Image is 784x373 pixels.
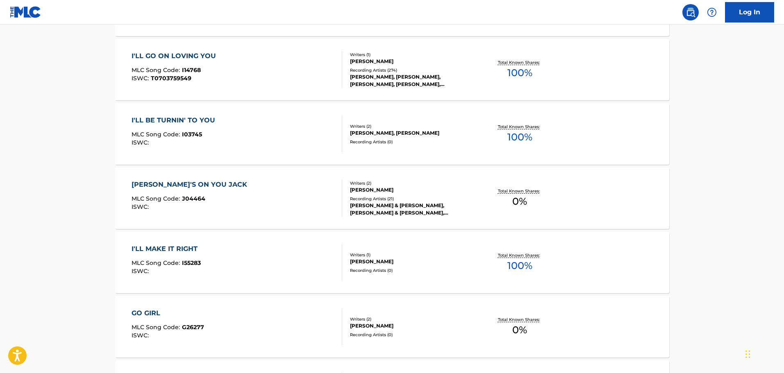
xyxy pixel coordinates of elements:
div: I'LL MAKE IT RIGHT [132,244,202,254]
a: Public Search [682,4,699,20]
div: Recording Artists ( 0 ) [350,332,474,338]
span: ISWC : [132,203,151,210]
span: T0703759549 [151,75,191,82]
span: 100 % [507,130,532,145]
p: Total Known Shares: [498,188,542,194]
a: I'LL GO ON LOVING YOUMLC Song Code:I14768ISWC:T0703759549Writers (1)[PERSON_NAME]Recording Artist... [115,39,669,100]
div: Writers ( 2 ) [350,123,474,129]
div: Writers ( 1 ) [350,52,474,58]
div: Recording Artists ( 0 ) [350,139,474,145]
div: Recording Artists ( 0 ) [350,267,474,274]
img: search [686,7,695,17]
div: [PERSON_NAME]'S ON YOU JACK [132,180,251,190]
a: Log In [725,2,774,23]
div: GO GIRL [132,308,204,318]
div: [PERSON_NAME], [PERSON_NAME] [350,129,474,137]
span: MLC Song Code : [132,66,182,74]
span: ISWC : [132,332,151,339]
p: Total Known Shares: [498,59,542,66]
a: GO GIRLMLC Song Code:G26277ISWC:Writers (2)[PERSON_NAME]Recording Artists (0)Total Known Shares:0% [115,296,669,357]
span: 0 % [512,194,527,209]
img: help [707,7,717,17]
div: Help [704,4,720,20]
div: Writers ( 2 ) [350,180,474,186]
span: ISWC : [132,267,151,275]
div: Recording Artists ( 274 ) [350,67,474,73]
a: I'LL MAKE IT RIGHTMLC Song Code:I55283ISWC:Writers (1)[PERSON_NAME]Recording Artists (0)Total Kno... [115,232,669,293]
span: MLC Song Code : [132,259,182,267]
a: I'LL BE TURNIN' TO YOUMLC Song Code:I03745ISWC:Writers (2)[PERSON_NAME], [PERSON_NAME]Recording A... [115,103,669,165]
div: Writers ( 1 ) [350,252,474,258]
div: I'LL BE TURNIN' TO YOU [132,115,219,125]
p: Total Known Shares: [498,124,542,130]
p: Total Known Shares: [498,252,542,258]
span: MLC Song Code : [132,131,182,138]
a: [PERSON_NAME]'S ON YOU JACKMLC Song Code:J04464ISWC:Writers (2)[PERSON_NAME]Recording Artists (21... [115,167,669,229]
span: J04464 [182,195,205,202]
span: 100 % [507,258,532,273]
div: [PERSON_NAME] [350,258,474,265]
span: MLC Song Code : [132,323,182,331]
img: MLC Logo [10,6,41,18]
span: ISWC : [132,75,151,82]
div: Writers ( 2 ) [350,316,474,322]
div: [PERSON_NAME] & [PERSON_NAME], [PERSON_NAME] & [PERSON_NAME], [PERSON_NAME] & [PERSON_NAME], [PER... [350,202,474,217]
p: Total Known Shares: [498,316,542,323]
div: Recording Artists ( 21 ) [350,196,474,202]
div: I'LL GO ON LOVING YOU [132,51,220,61]
div: [PERSON_NAME] [350,58,474,65]
span: G26277 [182,323,204,331]
span: 0 % [512,323,527,337]
span: I03745 [182,131,202,138]
div: [PERSON_NAME] [350,322,474,330]
div: [PERSON_NAME], [PERSON_NAME], [PERSON_NAME], [PERSON_NAME], [PERSON_NAME] [350,73,474,88]
div: Drag [745,342,750,366]
iframe: Chat Widget [743,334,784,373]
span: I55283 [182,259,201,267]
span: ISWC : [132,139,151,146]
span: MLC Song Code : [132,195,182,202]
span: I14768 [182,66,201,74]
span: 100 % [507,66,532,80]
div: [PERSON_NAME] [350,186,474,194]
